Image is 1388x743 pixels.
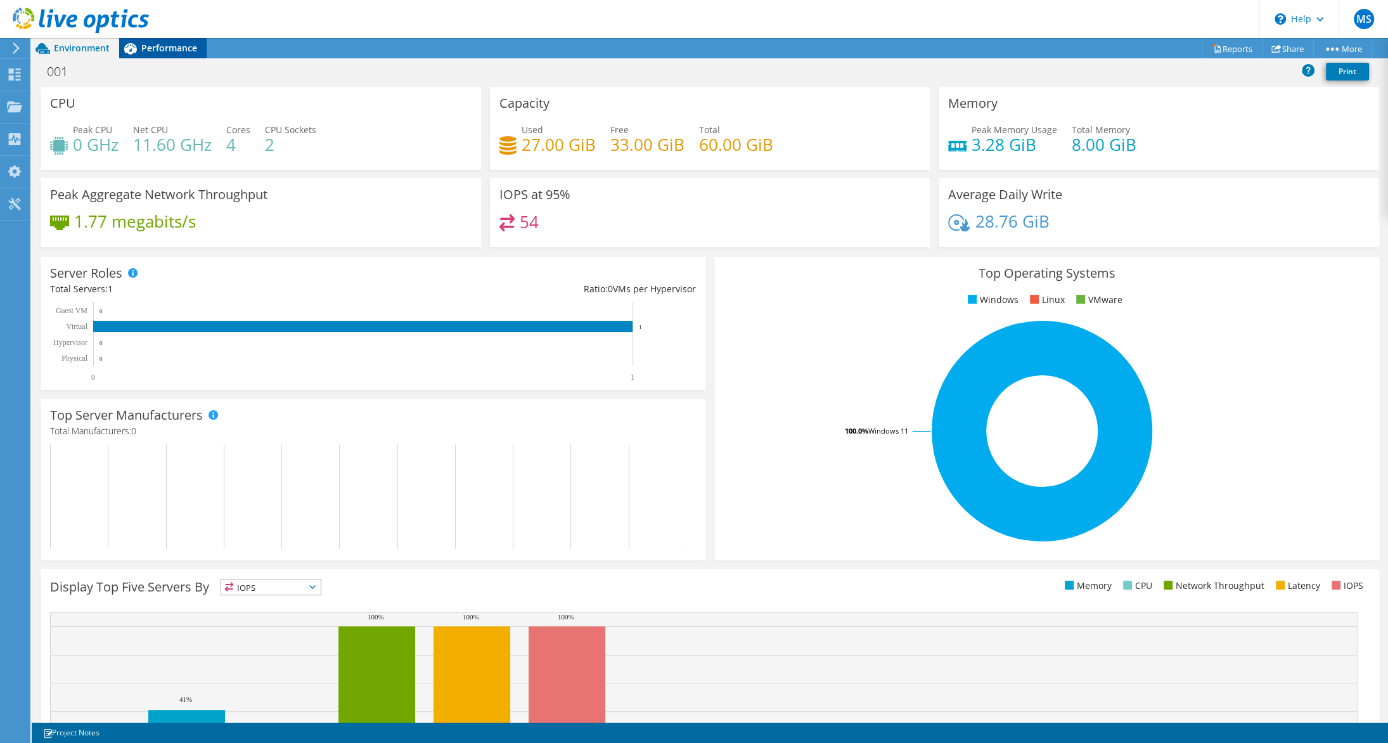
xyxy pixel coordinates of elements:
div: Total Servers: [50,282,373,296]
text: Virtual [67,322,88,331]
h4: 3.28 GiB [972,138,1057,152]
h4: 0 GHz [73,138,119,152]
span: 0 [131,425,136,437]
li: CPU [1120,579,1152,593]
span: MS [1354,9,1374,29]
h3: Capacity [499,96,549,110]
text: 100% [368,613,384,621]
span: CPU Sockets [265,124,316,136]
text: 0 [100,340,103,346]
h3: IOPS at 95% [499,188,570,202]
span: Total [699,124,720,136]
h3: Average Daily Write [948,188,1062,202]
div: Ratio: VMs per Hypervisor [373,282,695,296]
span: IOPS [221,579,321,595]
li: VMware [1073,293,1122,307]
a: Project Notes [34,725,108,740]
h4: 33.00 GiB [610,138,684,152]
h3: Memory [948,96,998,110]
span: 1 [108,283,113,295]
text: Physical [61,354,87,363]
h3: Top Operating Systems [724,266,1370,280]
span: Peak Memory Usage [972,124,1057,136]
h4: 27.00 GiB [522,138,596,152]
a: Share [1262,39,1314,58]
text: 1 [631,373,634,382]
h4: 8.00 GiB [1072,138,1136,152]
h4: 2 [265,138,316,152]
li: Latency [1273,579,1320,593]
li: Memory [1062,579,1112,593]
svg: \n [1275,13,1286,25]
h4: 54 [520,215,539,229]
tspan: Windows 11 [868,426,908,436]
span: Environment [54,42,110,54]
text: Hypervisor [53,338,87,347]
span: Free [610,124,629,136]
h4: Total Manufacturers: [50,424,696,438]
a: More [1313,39,1372,58]
text: 100% [558,613,574,621]
span: Peak CPU [73,124,112,136]
span: Total Memory [1072,124,1130,136]
h3: Server Roles [50,266,122,280]
h4: 4 [226,138,250,152]
h3: CPU [50,96,75,110]
h4: 1.77 megabits/s [74,214,196,228]
h4: 28.76 GiB [975,214,1049,228]
a: Reports [1202,39,1263,58]
h3: Peak Aggregate Network Throughput [50,188,267,202]
text: 1 [639,324,642,330]
li: Windows [965,293,1019,307]
text: 0 [100,308,103,314]
text: 41% [179,695,192,703]
h4: 60.00 GiB [699,138,773,152]
span: Used [522,124,543,136]
span: Performance [141,42,197,54]
span: Cores [226,124,250,136]
span: Net CPU [133,124,168,136]
li: Network Throughput [1160,579,1264,593]
li: IOPS [1328,579,1363,593]
h4: 11.60 GHz [133,138,212,152]
text: 0 [100,356,103,362]
h1: 001 [41,65,87,79]
tspan: 100.0% [845,426,868,436]
a: Print [1326,63,1369,81]
text: Guest VM [56,306,87,315]
span: 0 [608,283,613,295]
text: 0 [91,373,95,382]
h3: Top Server Manufacturers [50,408,203,422]
li: Linux [1027,293,1065,307]
text: 100% [463,613,479,621]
